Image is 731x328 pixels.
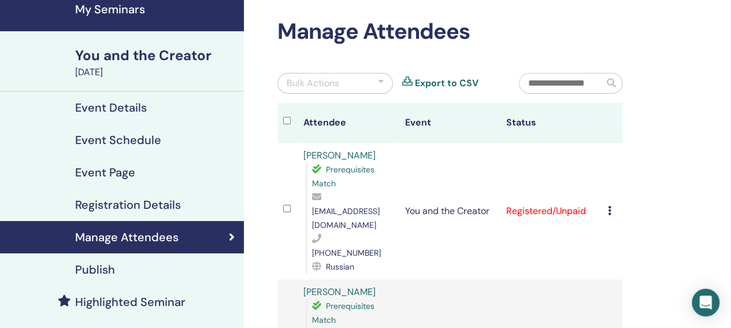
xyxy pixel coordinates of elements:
h4: My Seminars [75,2,237,16]
div: You and the Creator [75,46,237,65]
h4: Registration Details [75,198,181,212]
h2: Manage Attendees [277,19,622,45]
th: Status [500,103,602,143]
h4: Event Details [75,101,147,115]
a: Export to CSV [415,76,478,90]
div: Bulk Actions [287,76,339,90]
td: You and the Creator [399,143,500,279]
span: [EMAIL_ADDRESS][DOMAIN_NAME] [312,206,380,230]
h4: Manage Attendees [75,230,179,244]
h4: Highlighted Seminar [75,295,185,309]
span: Russian [326,261,354,272]
a: You and the Creator[DATE] [68,46,244,79]
h4: Event Page [75,165,135,179]
span: Prerequisites Match [312,301,374,325]
span: Prerequisites Match [312,164,374,189]
div: Open Intercom Messenger [692,289,719,316]
th: Event [399,103,500,143]
span: [PHONE_NUMBER] [312,248,381,258]
div: [DATE] [75,65,237,79]
a: [PERSON_NAME] [303,149,376,161]
h4: Event Schedule [75,133,161,147]
h4: Publish [75,263,115,277]
th: Attendee [298,103,399,143]
a: [PERSON_NAME] [303,286,376,298]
